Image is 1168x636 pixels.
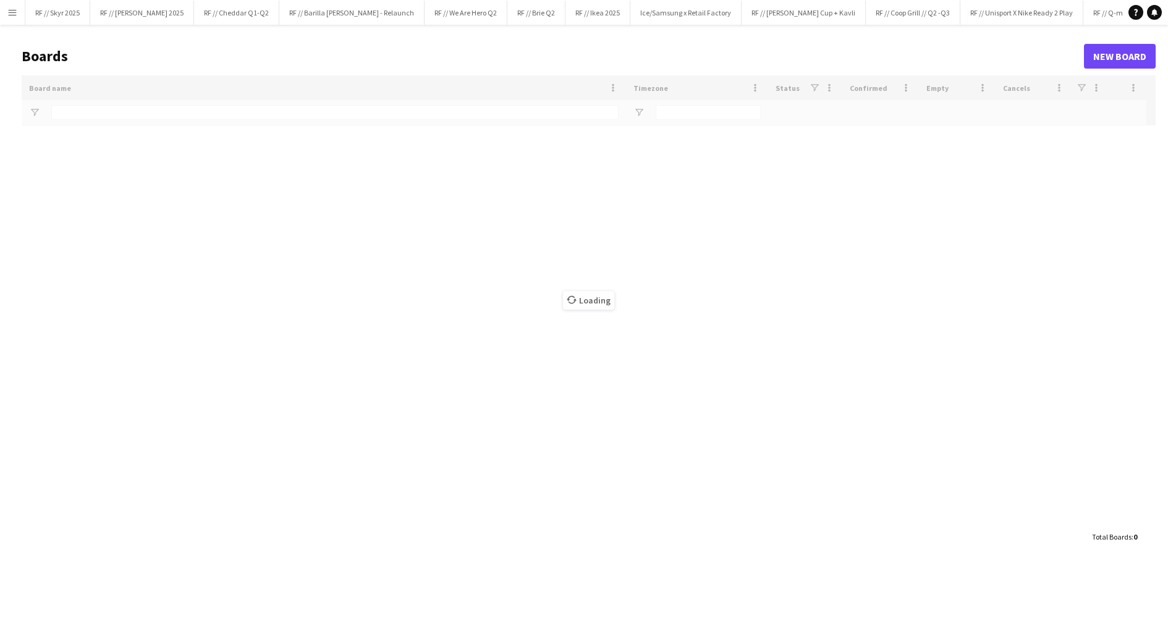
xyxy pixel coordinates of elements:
[1133,532,1137,541] span: 0
[25,1,90,25] button: RF // Skyr 2025
[425,1,507,25] button: RF // We Are Hero Q2
[630,1,742,25] button: Ice/Samsung x Retail Factory
[279,1,425,25] button: RF // Barilla [PERSON_NAME] - Relaunch
[563,291,614,310] span: Loading
[22,47,1084,66] h1: Boards
[565,1,630,25] button: RF // Ikea 2025
[1084,44,1156,69] a: New Board
[194,1,279,25] button: RF // Cheddar Q1-Q2
[742,1,866,25] button: RF // [PERSON_NAME] Cup + Kavli
[866,1,960,25] button: RF // Coop Grill // Q2 -Q3
[90,1,194,25] button: RF // [PERSON_NAME] 2025
[1092,532,1132,541] span: Total Boards
[507,1,565,25] button: RF // Brie Q2
[960,1,1083,25] button: RF // Unisport X Nike Ready 2 Play
[1092,525,1137,549] div: :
